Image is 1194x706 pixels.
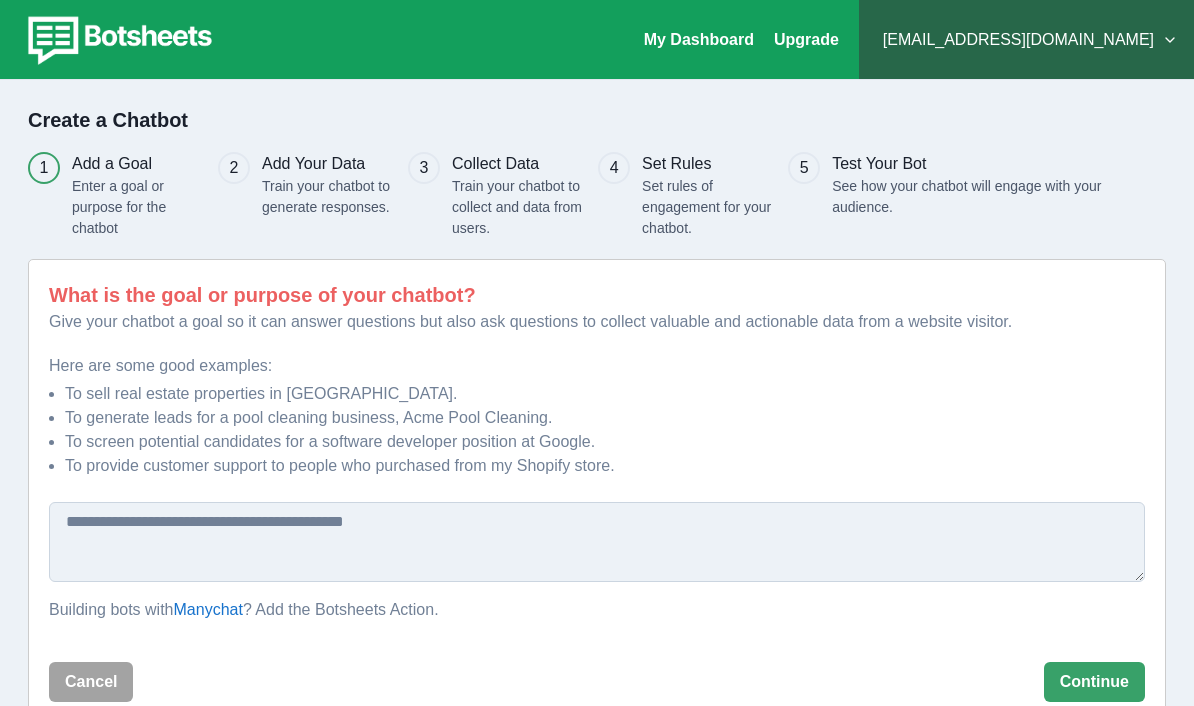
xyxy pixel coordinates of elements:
[875,20,1178,60] button: [EMAIL_ADDRESS][DOMAIN_NAME]
[49,310,1145,334] p: Give your chatbot a goal so it can answer questions but also ask questions to collect valuable an...
[800,156,809,180] div: 5
[40,156,49,180] div: 1
[49,354,1145,378] p: Here are some good examples:
[832,176,1115,218] p: See how your chatbot will engage with your audience.
[832,152,1115,176] h3: Test Your Bot
[644,31,754,48] a: My Dashboard
[452,176,583,239] p: Train your chatbot to collect and data from users.
[1044,662,1145,702] button: Continue
[65,454,1145,478] li: To provide customer support to people who purchased from my Shopify store.
[452,152,583,176] h3: Collect Data
[230,156,239,180] div: 2
[49,280,1145,310] p: What is the goal or purpose of your chatbot?
[28,152,1166,239] div: Progress
[262,176,393,218] p: Train your chatbot to generate responses.
[65,406,1145,430] li: To generate leads for a pool cleaning business, Acme Pool Cleaning.
[610,156,619,180] div: 4
[174,601,243,618] a: Manychat
[28,108,1166,132] h2: Create a Chatbot
[65,382,1145,406] li: To sell real estate properties in [GEOGRAPHIC_DATA].
[49,598,1145,622] p: Building bots with ? Add the Botsheets Action.
[16,12,218,68] img: botsheets-logo.png
[774,31,839,48] a: Upgrade
[65,430,1145,454] li: To screen potential candidates for a software developer position at Google.
[72,152,203,176] h3: Add a Goal
[262,152,393,176] h3: Add Your Data
[642,176,773,239] p: Set rules of engagement for your chatbot.
[420,156,429,180] div: 3
[642,152,773,176] h3: Set Rules
[72,176,203,239] p: Enter a goal or purpose for the chatbot
[49,662,133,702] button: Cancel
